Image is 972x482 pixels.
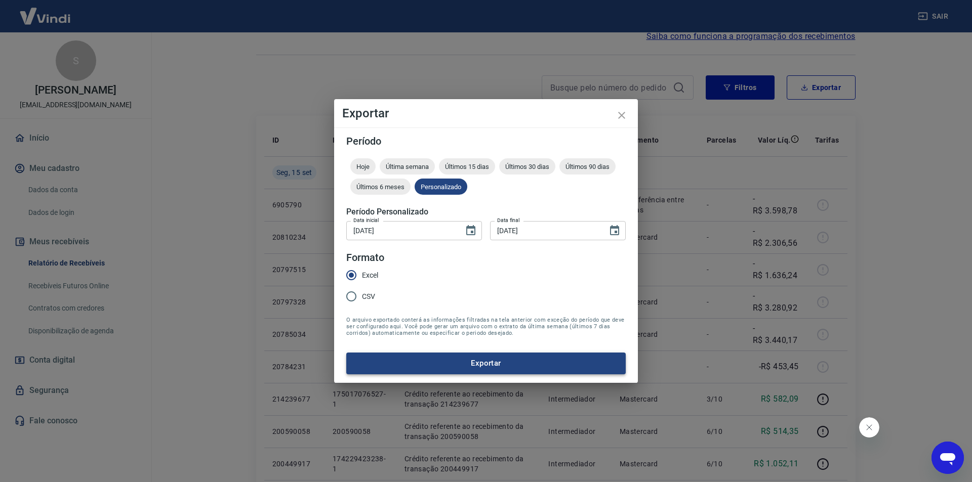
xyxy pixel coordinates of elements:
[559,158,616,174] div: Últimos 90 dias
[380,163,435,170] span: Última semana
[350,179,411,195] div: Últimos 6 meses
[461,221,481,241] button: Choose date, selected date is 15 de set de 2025
[6,7,85,15] span: Olá! Precisa de ajuda?
[346,250,384,265] legend: Formato
[490,221,600,240] input: DD/MM/YYYY
[346,136,626,146] h5: Período
[499,163,555,170] span: Últimos 30 dias
[362,291,375,302] span: CSV
[604,221,625,241] button: Choose date, selected date is 15 de set de 2025
[415,183,467,191] span: Personalizado
[497,216,520,224] label: Data final
[439,158,495,174] div: Últimos 15 dias
[350,163,376,170] span: Hoje
[931,442,964,474] iframe: Botão para abrir a janela de mensagens
[859,417,879,437] iframe: Fechar mensagem
[346,221,457,240] input: DD/MM/YYYY
[415,179,467,195] div: Personalizado
[350,183,411,191] span: Últimos 6 meses
[499,158,555,174] div: Últimos 30 dias
[346,317,626,336] span: O arquivo exportado conterá as informações filtradas na tela anterior com exceção do período que ...
[346,353,626,374] button: Exportar
[439,163,495,170] span: Últimos 15 dias
[350,158,376,174] div: Hoje
[353,216,379,224] label: Data inicial
[380,158,435,174] div: Última semana
[559,163,616,170] span: Últimos 90 dias
[610,103,634,127] button: close
[346,207,626,217] h5: Período Personalizado
[342,107,630,119] h4: Exportar
[362,270,378,281] span: Excel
